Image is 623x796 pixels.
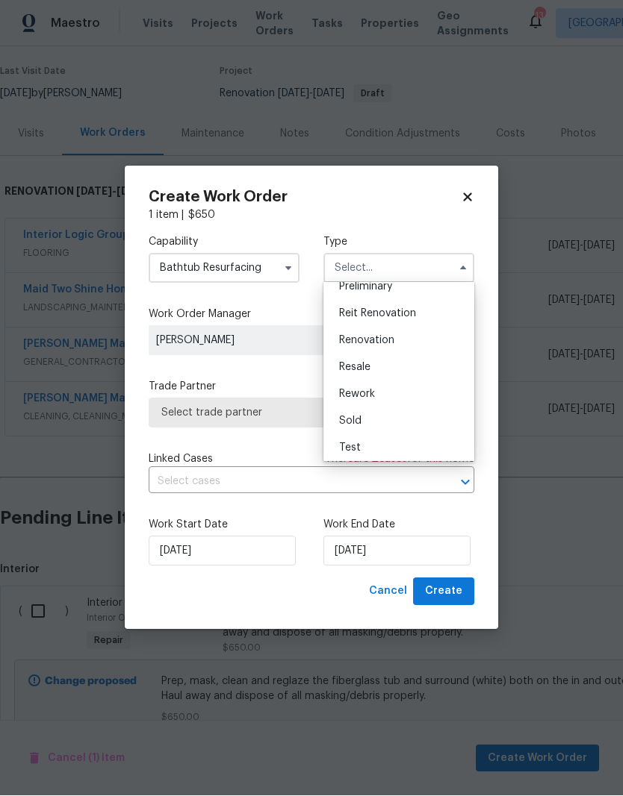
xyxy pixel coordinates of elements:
span: Cancel [369,583,407,601]
label: Work End Date [323,518,474,533]
input: Select... [149,254,300,283]
label: Type [323,235,474,250]
button: Hide options [454,260,472,278]
span: Reit Renovation [339,309,416,319]
span: Rework [339,389,375,400]
span: Preliminary [339,282,392,292]
input: M/D/YYYY [149,536,296,566]
span: Create [425,583,462,601]
span: Test [339,443,361,454]
button: Show options [279,260,297,278]
div: 1 item | [149,208,474,223]
label: Work Start Date [149,518,300,533]
span: Sold [339,416,362,427]
label: Capability [149,235,300,250]
span: [PERSON_NAME] [156,333,371,348]
button: Create [413,578,474,606]
span: Select trade partner [161,406,462,421]
h2: Create Work Order [149,190,461,205]
label: Work Order Manager [149,307,474,322]
span: Renovation [339,336,394,346]
span: Linked Cases [149,452,213,467]
span: Resale [339,363,371,373]
button: Open [455,472,476,493]
input: Select... [323,254,474,283]
label: Trade Partner [149,380,474,395]
span: $ 650 [188,210,215,221]
input: Select cases [149,471,433,494]
button: Cancel [363,578,413,606]
input: M/D/YYYY [323,536,471,566]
